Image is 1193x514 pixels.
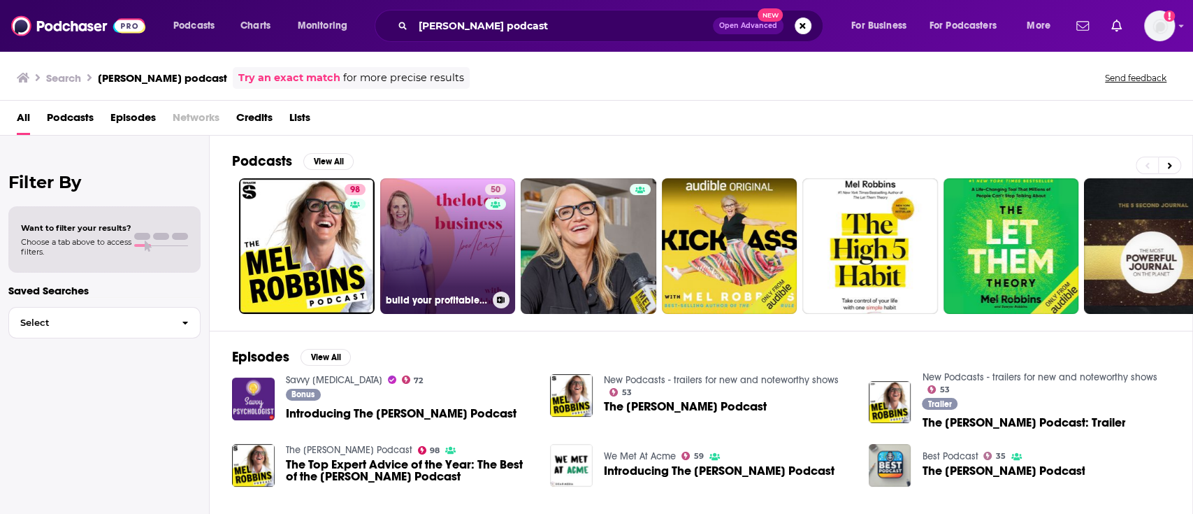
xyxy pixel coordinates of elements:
span: 53 [940,387,950,393]
a: New Podcasts - trailers for new and noteworthy shows [604,374,839,386]
button: View All [301,349,351,366]
a: 53 [609,388,632,397]
a: Show notifications dropdown [1106,14,1127,38]
span: Monitoring [298,16,347,36]
button: Send feedback [1101,72,1171,84]
a: Try an exact match [238,70,340,86]
img: The Mel Robbins Podcast: Trailer [869,381,911,424]
button: Select [8,307,201,338]
div: Search podcasts, credits, & more... [388,10,837,42]
button: open menu [288,15,366,37]
button: View All [303,153,354,170]
span: 53 [622,390,632,396]
a: 98 [418,446,440,455]
a: We Met At Acme [604,450,676,462]
a: Lists [289,106,310,135]
img: Podchaser - Follow, Share and Rate Podcasts [11,13,145,39]
a: All [17,106,30,135]
button: open menu [164,15,233,37]
a: Episodes [110,106,156,135]
a: Podcasts [47,106,94,135]
button: open menu [920,15,1017,37]
span: The [PERSON_NAME] Podcast: Trailer [922,417,1125,429]
h3: build your profitable product business with [PERSON_NAME] thelotco business podcast [386,294,487,306]
a: EpisodesView All [232,348,351,366]
a: 98 [345,184,366,195]
a: 98 [239,178,375,314]
span: Bonus [291,390,314,399]
span: Choose a tab above to access filters. [21,237,131,257]
span: The [PERSON_NAME] Podcast [922,465,1085,477]
a: The Mel Robbins Podcast: Trailer [922,417,1125,429]
span: 35 [996,453,1006,459]
a: Introducing The Mel Robbins Podcast [232,378,275,420]
span: 50 [491,183,500,197]
a: The Mel Robbins Podcast [604,401,767,413]
img: The Mel Robbins Podcast [550,374,593,417]
a: New Podcasts - trailers for new and noteworthy shows [922,371,1157,383]
span: 98 [350,183,360,197]
a: Savvy Psychologist [286,374,382,386]
span: The [PERSON_NAME] Podcast [604,401,767,413]
a: Introducing The Mel Robbins Podcast [604,465,834,477]
span: Open Advanced [719,22,777,29]
span: Want to filter your results? [21,223,131,233]
span: New [758,8,783,22]
a: The Mel Robbins Podcast [286,444,412,456]
a: 59 [681,452,704,460]
h2: Episodes [232,348,289,366]
a: The Mel Robbins Podcast [922,465,1085,477]
span: Charts [240,16,270,36]
span: Logged in as WPubPR1 [1144,10,1175,41]
img: The Top Expert Advice of the Year: The Best of the Mel Robbins Podcast [232,444,275,487]
span: The Top Expert Advice of the Year: The Best of the [PERSON_NAME] Podcast [286,459,534,483]
button: open menu [841,15,924,37]
span: More [1027,16,1050,36]
a: Show notifications dropdown [1071,14,1094,38]
span: Podcasts [173,16,215,36]
span: 59 [694,453,704,459]
img: User Profile [1144,10,1175,41]
button: Open AdvancedNew [713,17,783,34]
h2: Filter By [8,172,201,192]
span: for more precise results [343,70,464,86]
h3: Search [46,71,81,85]
a: Best Podcast [922,450,978,462]
a: 72 [402,376,424,384]
h3: [PERSON_NAME] podcast [98,71,227,85]
input: Search podcasts, credits, & more... [413,15,713,37]
a: Credits [236,106,273,135]
p: Saved Searches [8,284,201,297]
button: open menu [1017,15,1068,37]
span: 98 [430,448,440,454]
span: For Podcasters [930,16,997,36]
a: 35 [983,452,1006,460]
img: The Mel Robbins Podcast [869,444,911,487]
a: 53 [927,385,950,394]
span: Networks [173,106,219,135]
a: 50 [485,184,506,195]
span: Trailer [928,400,952,408]
span: Select [9,318,171,327]
a: Charts [231,15,279,37]
a: 50build your profitable product business with [PERSON_NAME] thelotco business podcast [380,178,516,314]
img: Introducing The Mel Robbins Podcast [550,444,593,487]
span: Introducing The [PERSON_NAME] Podcast [604,465,834,477]
span: 72 [414,378,423,384]
span: Introducing The [PERSON_NAME] Podcast [286,408,516,420]
svg: Add a profile image [1164,10,1175,22]
a: PodcastsView All [232,152,354,170]
a: Introducing The Mel Robbins Podcast [286,408,516,420]
a: The Top Expert Advice of the Year: The Best of the Mel Robbins Podcast [286,459,534,483]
